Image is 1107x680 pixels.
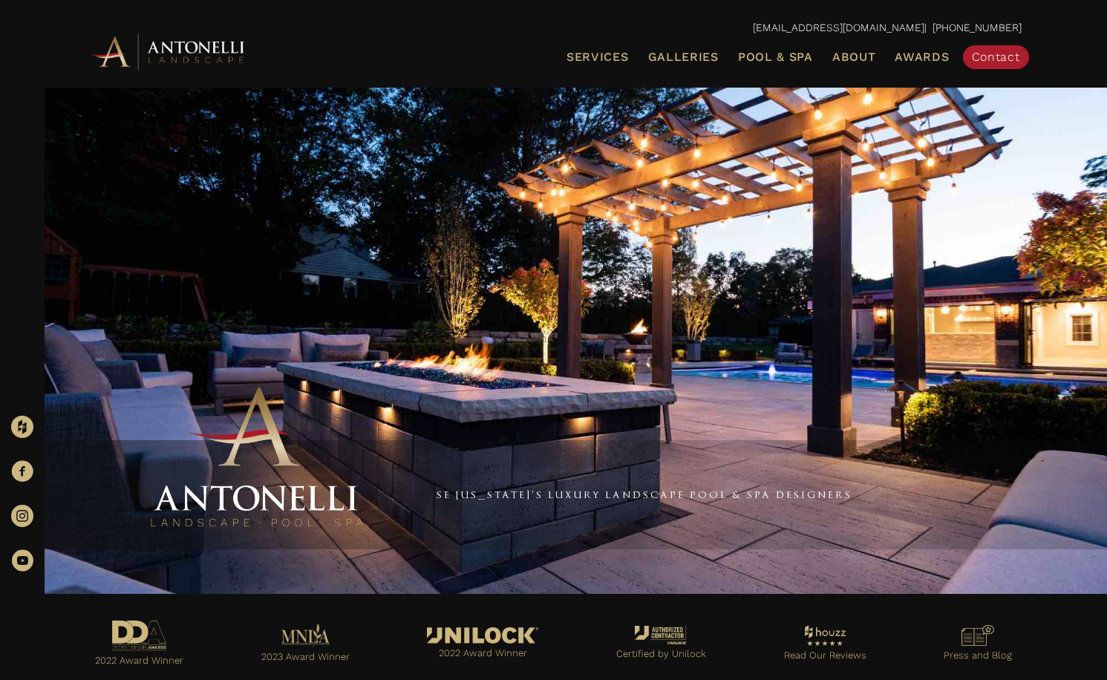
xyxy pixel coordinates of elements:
img: Antonelli Horizontal Logo [86,31,249,72]
a: SE [US_STATE]'s Luxury Landscape Pool & Spa Designers [437,488,852,500]
span: About [832,51,876,63]
a: Contact [963,45,1029,69]
a: Go to https://www.houzz.com/professionals/landscape-architects-and-landscape-designers/antonelli-... [760,621,890,669]
span: Awards [895,50,949,64]
img: Antonelli Stacked Logo [146,381,368,534]
span: Pool & Spa [738,50,813,64]
p: | [PHONE_NUMBER] [86,19,1022,38]
a: Go to https://antonellilandscape.com/pool-and-spa/executive-sweet/ [71,616,208,673]
a: Pool & Spa [732,48,819,67]
a: Galleries [642,48,725,67]
img: Houzz [11,416,33,438]
a: About [826,48,882,67]
span: Galleries [648,50,719,64]
a: Go to https://antonellilandscape.com/pool-and-spa/dont-stop-believing/ [237,620,373,670]
a: [EMAIL_ADDRESS][DOMAIN_NAME] [753,22,924,33]
a: Go to https://antonellilandscape.com/press-media/ [920,621,1036,668]
a: Go to https://antonellilandscape.com/featured-projects/the-white-house/ [403,624,563,666]
a: Go to https://antonellilandscape.com/unilock-authorized-contractor/ [592,622,731,667]
span: Services [566,51,629,63]
a: Services [561,48,635,67]
a: Awards [889,48,955,67]
span: Contact [972,50,1020,64]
